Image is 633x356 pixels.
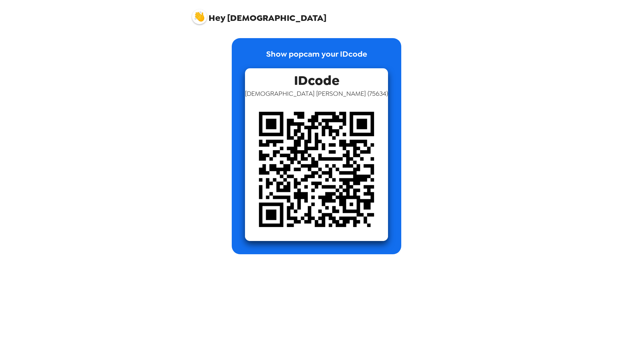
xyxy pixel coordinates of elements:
[245,98,388,241] img: qr code
[294,68,339,89] span: IDcode
[266,48,367,68] p: Show popcam your IDcode
[209,12,225,24] span: Hey
[192,9,207,24] img: profile pic
[192,6,326,23] span: [DEMOGRAPHIC_DATA]
[245,89,388,98] span: [DEMOGRAPHIC_DATA] [PERSON_NAME] ( 75634 )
